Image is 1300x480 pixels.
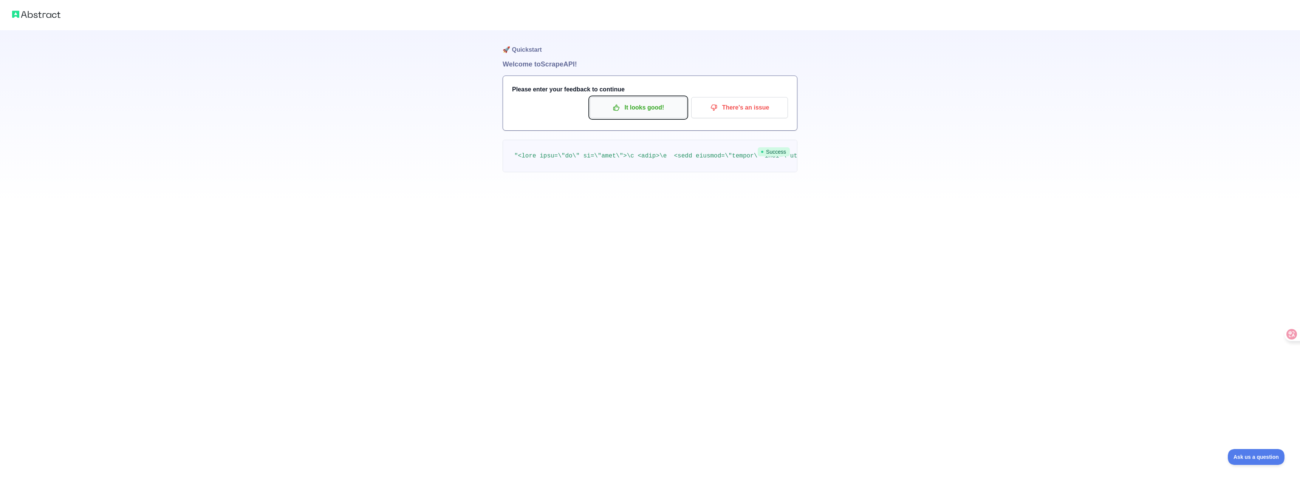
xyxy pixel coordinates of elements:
[691,97,788,118] button: There's an issue
[1228,449,1285,465] iframe: Toggle Customer Support
[512,85,788,94] h3: Please enter your feedback to continue
[697,101,782,114] p: There's an issue
[590,97,687,118] button: It looks good!
[503,59,797,69] h1: Welcome to Scrape API!
[596,101,681,114] p: It looks good!
[12,9,60,20] img: Abstract logo
[503,30,797,59] h1: 🚀 Quickstart
[758,147,790,156] span: Success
